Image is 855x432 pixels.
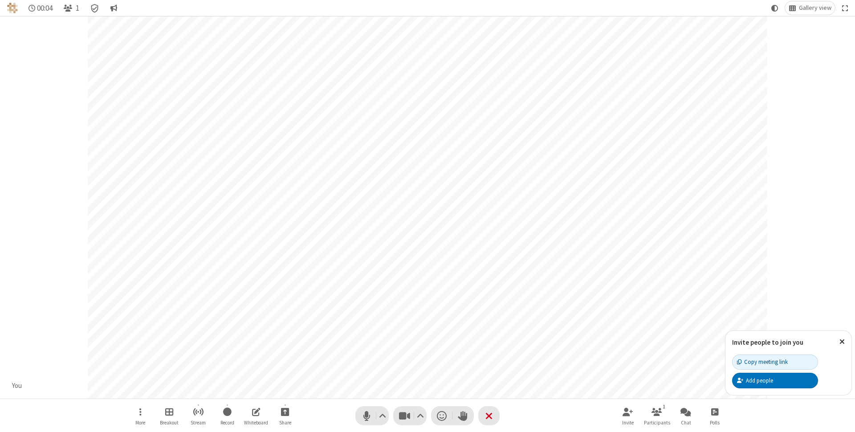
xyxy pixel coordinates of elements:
span: Record [220,420,234,425]
span: More [135,420,145,425]
span: Gallery view [799,4,831,12]
button: Open participant list [643,403,670,428]
div: Timer [25,1,57,15]
img: QA Selenium DO NOT DELETE OR CHANGE [7,3,18,13]
div: Copy meeting link [737,358,788,366]
button: Manage Breakout Rooms [156,403,183,428]
button: Start recording [214,403,240,428]
div: Meeting details Encryption enabled [86,1,103,15]
span: Stream [191,420,206,425]
button: End or leave meeting [478,406,500,425]
button: Copy meeting link [732,355,818,370]
button: Stop video (⌘+Shift+V) [393,406,427,425]
button: Open participant list [60,1,83,15]
button: Start streaming [185,403,212,428]
span: Invite [622,420,634,425]
button: Video setting [415,406,427,425]
button: Add people [732,373,818,388]
span: Breakout [160,420,179,425]
button: Conversation [106,1,121,15]
span: 00:04 [37,4,53,12]
div: 1 [660,403,668,411]
span: Whiteboard [244,420,268,425]
button: Send a reaction [431,406,452,425]
button: Open chat [672,403,699,428]
button: Invite participants (⌘+Shift+I) [615,403,641,428]
span: Polls [710,420,720,425]
button: Mute (⌘+Shift+A) [355,406,389,425]
div: You [9,381,25,391]
button: Start sharing [272,403,298,428]
label: Invite people to join you [732,338,803,346]
button: Close popover [833,331,851,353]
button: Open menu [127,403,154,428]
span: Share [279,420,291,425]
button: Fullscreen [839,1,852,15]
button: Using system theme [768,1,782,15]
span: Participants [644,420,670,425]
span: Chat [681,420,691,425]
span: 1 [76,4,79,12]
button: Change layout [785,1,835,15]
button: Open shared whiteboard [243,403,269,428]
button: Audio settings [377,406,389,425]
button: Raise hand [452,406,474,425]
button: Open poll [701,403,728,428]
